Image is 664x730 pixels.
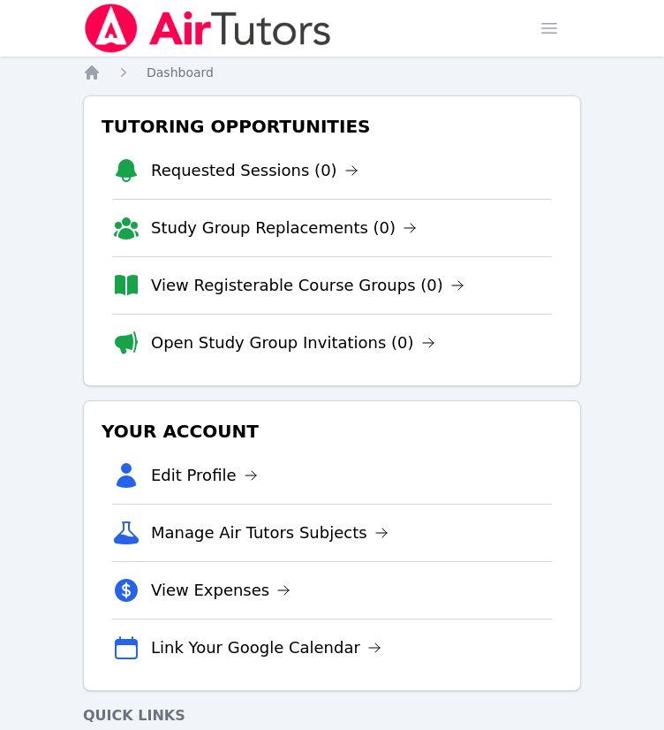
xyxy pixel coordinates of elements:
a: Open Study Group Invitations (0) [151,331,435,355]
a: Dashboard [147,64,214,81]
a: Requested Sessions (0) [151,158,358,183]
a: Study Group Replacements (0) [151,216,417,240]
h3: Your Account [98,415,566,447]
a: Edit Profile [151,463,258,488]
img: Air Tutors [83,4,333,53]
a: Manage Air Tutors Subjects [151,521,389,545]
nav: Breadcrumb [83,64,581,81]
h4: Quick Links [83,705,581,726]
span: Dashboard [147,65,214,80]
a: Link Your Google Calendar [151,635,381,660]
h3: Tutoring Opportunities [98,110,566,142]
a: View Registerable Course Groups (0) [151,273,464,298]
a: View Expenses [151,578,290,603]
